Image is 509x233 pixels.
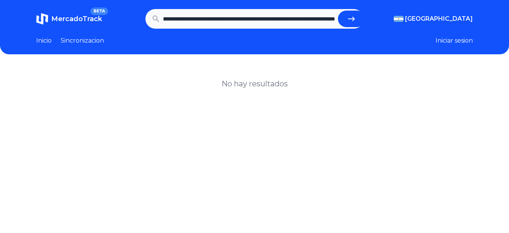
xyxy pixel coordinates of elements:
[90,8,108,15] span: BETA
[61,36,104,45] a: Sincronizacion
[405,14,473,23] span: [GEOGRAPHIC_DATA]
[36,36,52,45] a: Inicio
[36,13,102,25] a: MercadoTrackBETA
[394,14,473,23] button: [GEOGRAPHIC_DATA]
[36,13,48,25] img: MercadoTrack
[51,15,102,23] span: MercadoTrack
[394,16,404,22] img: Argentina
[436,36,473,45] button: Iniciar sesion
[222,78,288,89] h1: No hay resultados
